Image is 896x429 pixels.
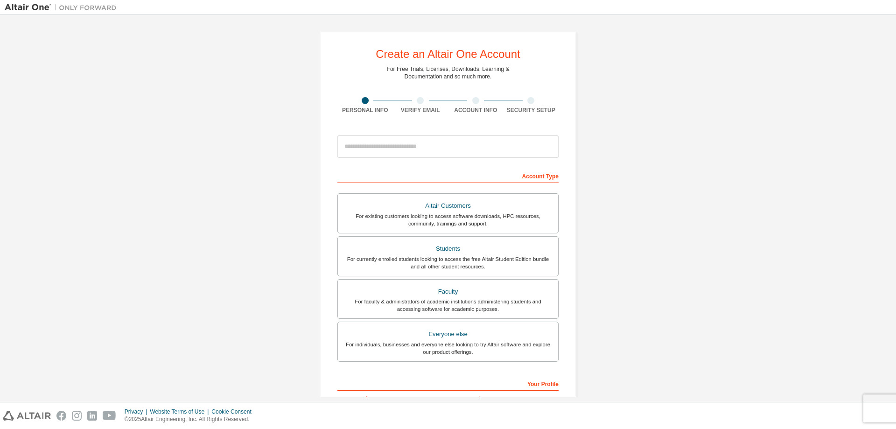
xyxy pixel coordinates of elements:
div: For Free Trials, Licenses, Downloads, Learning & Documentation and so much more. [387,65,510,80]
div: Website Terms of Use [150,408,211,415]
div: For existing customers looking to access software downloads, HPC resources, community, trainings ... [343,212,553,227]
img: instagram.svg [72,411,82,421]
label: Last Name [451,395,559,403]
div: Account Info [448,106,504,114]
div: For faculty & administrators of academic institutions administering students and accessing softwa... [343,298,553,313]
div: Altair Customers [343,199,553,212]
label: First Name [337,395,445,403]
div: Everyone else [343,328,553,341]
div: For currently enrolled students looking to access the free Altair Student Edition bundle and all ... [343,255,553,270]
div: Your Profile [337,376,559,391]
div: For individuals, businesses and everyone else looking to try Altair software and explore our prod... [343,341,553,356]
div: Students [343,242,553,255]
img: youtube.svg [103,411,116,421]
img: facebook.svg [56,411,66,421]
p: © 2025 Altair Engineering, Inc. All Rights Reserved. [125,415,257,423]
div: Create an Altair One Account [376,49,520,60]
img: linkedin.svg [87,411,97,421]
div: Verify Email [393,106,448,114]
img: altair_logo.svg [3,411,51,421]
div: Cookie Consent [211,408,257,415]
div: Faculty [343,285,553,298]
div: Account Type [337,168,559,183]
div: Security Setup [504,106,559,114]
div: Privacy [125,408,150,415]
div: Personal Info [337,106,393,114]
img: Altair One [5,3,121,12]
